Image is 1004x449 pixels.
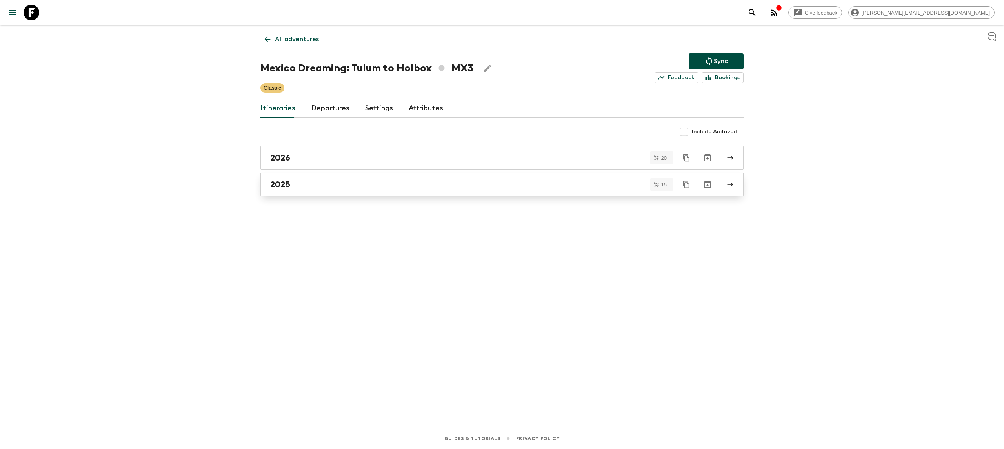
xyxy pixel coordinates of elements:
[657,182,671,187] span: 15
[702,72,744,83] a: Bookings
[800,10,842,16] span: Give feedback
[744,5,760,20] button: search adventures
[692,128,737,136] span: Include Archived
[260,31,323,47] a: All adventures
[516,434,560,443] a: Privacy Policy
[260,60,473,76] h1: Mexico Dreaming: Tulum to Holbox MX3
[260,99,295,118] a: Itineraries
[679,177,693,192] button: Duplicate
[260,173,744,196] a: 2025
[689,53,744,69] button: Sync adventure departures to the booking engine
[700,150,715,166] button: Archive
[480,60,495,76] button: Edit Adventure Title
[714,57,728,66] p: Sync
[788,6,842,19] a: Give feedback
[5,5,20,20] button: menu
[270,179,290,190] h2: 2025
[264,84,281,92] p: Classic
[848,6,995,19] div: [PERSON_NAME][EMAIL_ADDRESS][DOMAIN_NAME]
[857,10,994,16] span: [PERSON_NAME][EMAIL_ADDRESS][DOMAIN_NAME]
[275,35,319,44] p: All adventures
[311,99,349,118] a: Departures
[409,99,443,118] a: Attributes
[700,177,715,192] button: Archive
[679,151,693,165] button: Duplicate
[444,434,500,443] a: Guides & Tutorials
[365,99,393,118] a: Settings
[657,155,671,161] span: 20
[270,153,290,163] h2: 2026
[260,146,744,170] a: 2026
[655,72,698,83] a: Feedback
